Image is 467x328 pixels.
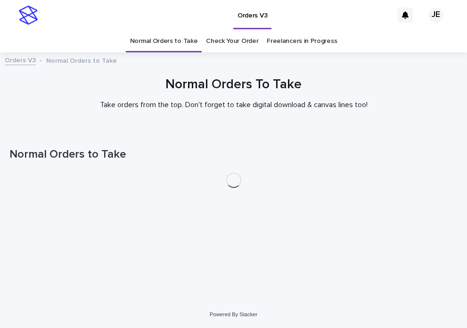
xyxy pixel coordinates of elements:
[45,101,422,109] p: Take orders from the top. Don't forget to take digital download & canvas lines too!
[5,54,36,65] a: Orders V3
[130,30,198,52] a: Normal Orders to Take
[46,55,117,65] p: Normal Orders to Take
[267,30,337,52] a: Freelancers in Progress
[9,77,458,93] h1: Normal Orders To Take
[19,6,38,25] img: stacker-logo-s-only.png
[210,311,257,317] a: Powered By Stacker
[9,148,458,161] h1: Normal Orders to Take
[206,30,258,52] a: Check Your Order
[428,8,443,23] div: JE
